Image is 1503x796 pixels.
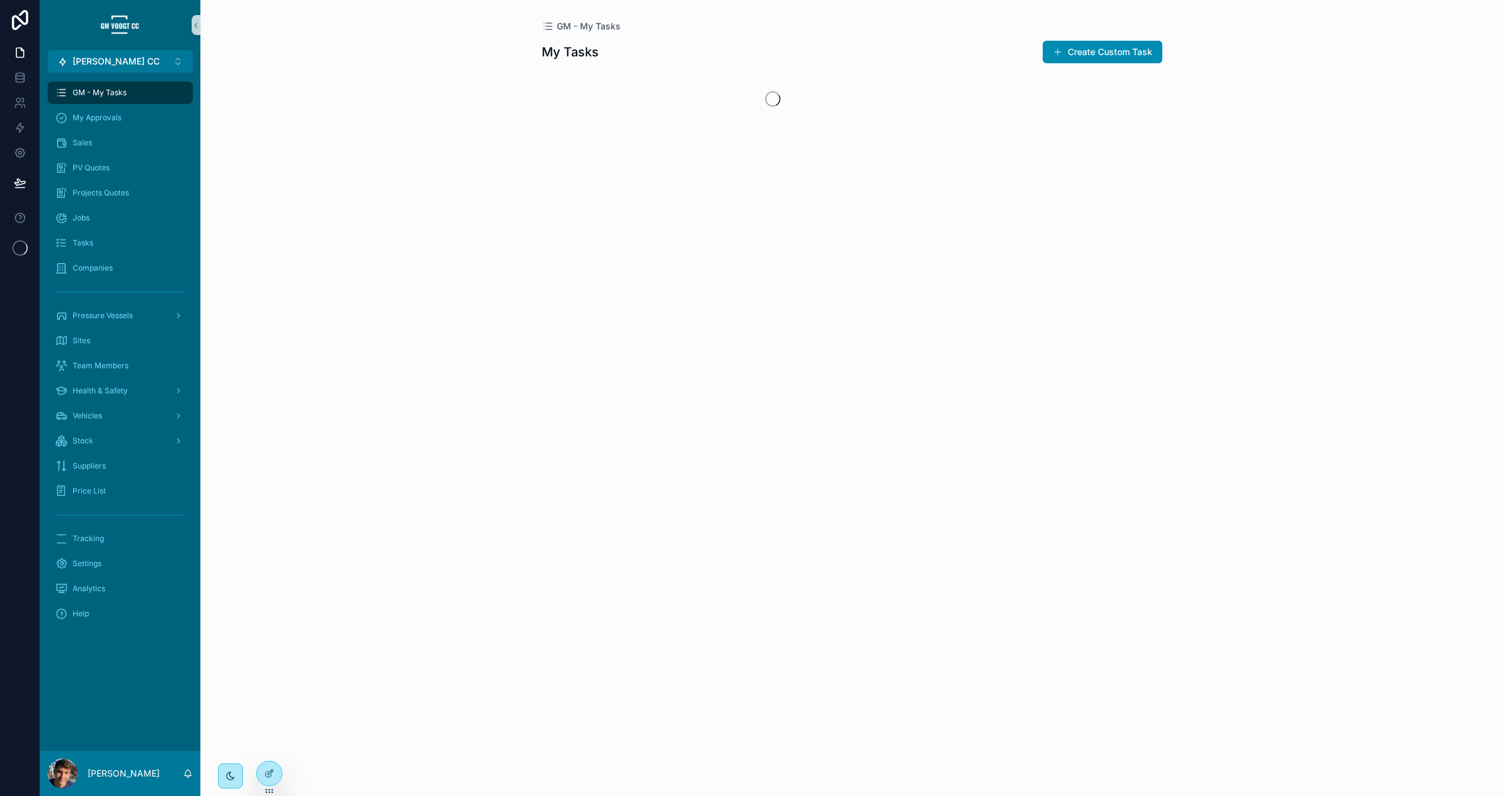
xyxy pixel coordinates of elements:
div: scrollable content [40,73,200,641]
a: Companies [48,257,193,279]
button: Select Button [48,50,193,73]
a: Tracking [48,527,193,550]
span: Suppliers [73,461,106,471]
a: Team Members [48,354,193,377]
span: Tasks [73,238,93,248]
a: Health & Safety [48,380,193,402]
a: Settings [48,552,193,575]
a: Analytics [48,577,193,600]
span: Vehicles [73,411,102,421]
a: GM - My Tasks [542,20,621,33]
span: GM - My Tasks [73,88,127,98]
span: Projects Quotes [73,188,129,198]
span: Price List [73,486,106,496]
span: [PERSON_NAME] CC [73,55,160,68]
a: Help [48,602,193,625]
span: Stock [73,436,93,446]
span: Companies [73,263,113,273]
a: Stock [48,430,193,452]
a: Pressure Vessels [48,304,193,327]
span: Pressure Vessels [73,311,133,321]
span: Help [73,609,89,619]
span: Sales [73,138,92,148]
span: PV Quotes [73,163,110,173]
a: Suppliers [48,455,193,477]
h1: My Tasks [542,43,599,61]
a: Sales [48,132,193,154]
a: Jobs [48,207,193,229]
a: PV Quotes [48,157,193,179]
p: [PERSON_NAME] [88,767,160,780]
span: My Approvals [73,113,121,123]
span: Jobs [73,213,90,223]
span: Analytics [73,584,105,594]
a: Sites [48,329,193,352]
span: Tracking [73,534,104,544]
span: Settings [73,559,101,569]
img: App logo [100,15,140,35]
a: Projects Quotes [48,182,193,204]
span: Health & Safety [73,386,128,396]
a: Price List [48,480,193,502]
a: Vehicles [48,405,193,427]
a: GM - My Tasks [48,81,193,104]
span: Sites [73,336,90,346]
span: Team Members [73,361,128,371]
span: GM - My Tasks [557,20,621,33]
a: Tasks [48,232,193,254]
a: My Approvals [48,106,193,129]
button: Create Custom Task [1043,41,1162,63]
